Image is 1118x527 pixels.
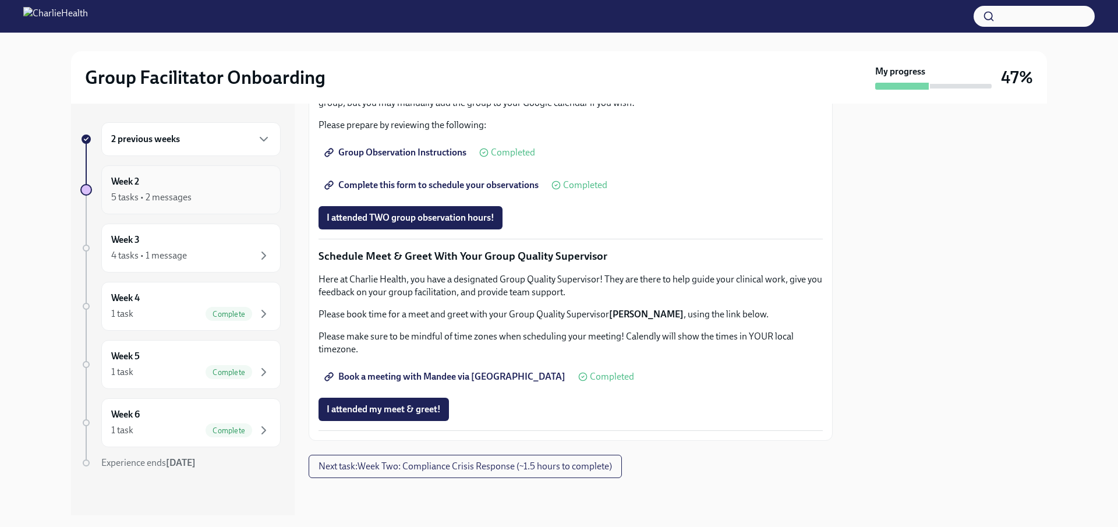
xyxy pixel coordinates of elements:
[111,408,140,421] h6: Week 6
[80,224,281,273] a: Week 34 tasks • 1 message
[111,307,133,320] div: 1 task
[111,292,140,305] h6: Week 4
[166,457,196,468] strong: [DATE]
[590,372,634,381] span: Completed
[111,234,140,246] h6: Week 3
[327,371,565,383] span: Book a meeting with Mandee via [GEOGRAPHIC_DATA]
[101,122,281,156] div: 2 previous weeks
[875,65,925,78] strong: My progress
[319,249,823,264] p: Schedule Meet & Greet With Your Group Quality Supervisor
[80,282,281,331] a: Week 41 taskComplete
[327,404,441,415] span: I attended my meet & greet!
[309,455,622,478] button: Next task:Week Two: Compliance Crisis Response (~1.5 hours to complete)
[319,461,612,472] span: Next task : Week Two: Compliance Crisis Response (~1.5 hours to complete)
[111,424,133,437] div: 1 task
[111,133,180,146] h6: 2 previous weeks
[319,206,503,229] button: I attended TWO group observation hours!
[111,350,140,363] h6: Week 5
[85,66,326,89] h2: Group Facilitator Onboarding
[101,457,196,468] span: Experience ends
[563,181,607,190] span: Completed
[23,7,88,26] img: CharlieHealth
[1001,67,1033,88] h3: 47%
[327,179,539,191] span: Complete this form to schedule your observations
[80,398,281,447] a: Week 61 taskComplete
[327,212,494,224] span: I attended TWO group observation hours!
[319,365,574,388] a: Book a meeting with Mandee via [GEOGRAPHIC_DATA]
[111,191,192,204] div: 5 tasks • 2 messages
[111,175,139,188] h6: Week 2
[491,148,535,157] span: Completed
[111,366,133,379] div: 1 task
[319,174,547,197] a: Complete this form to schedule your observations
[206,310,252,319] span: Complete
[80,165,281,214] a: Week 25 tasks • 2 messages
[319,119,823,132] p: Please prepare by reviewing the following:
[111,249,187,262] div: 4 tasks • 1 message
[319,273,823,299] p: Here at Charlie Health, you have a designated Group Quality Supervisor! They are there to help gu...
[206,426,252,435] span: Complete
[319,398,449,421] button: I attended my meet & greet!
[609,309,684,320] strong: [PERSON_NAME]
[80,340,281,389] a: Week 51 taskComplete
[319,330,823,356] p: Please make sure to be mindful of time zones when scheduling your meeting! Calendly will show the...
[206,368,252,377] span: Complete
[319,308,823,321] p: Please book time for a meet and greet with your Group Quality Supervisor , using the link below.
[319,141,475,164] a: Group Observation Instructions
[327,147,466,158] span: Group Observation Instructions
